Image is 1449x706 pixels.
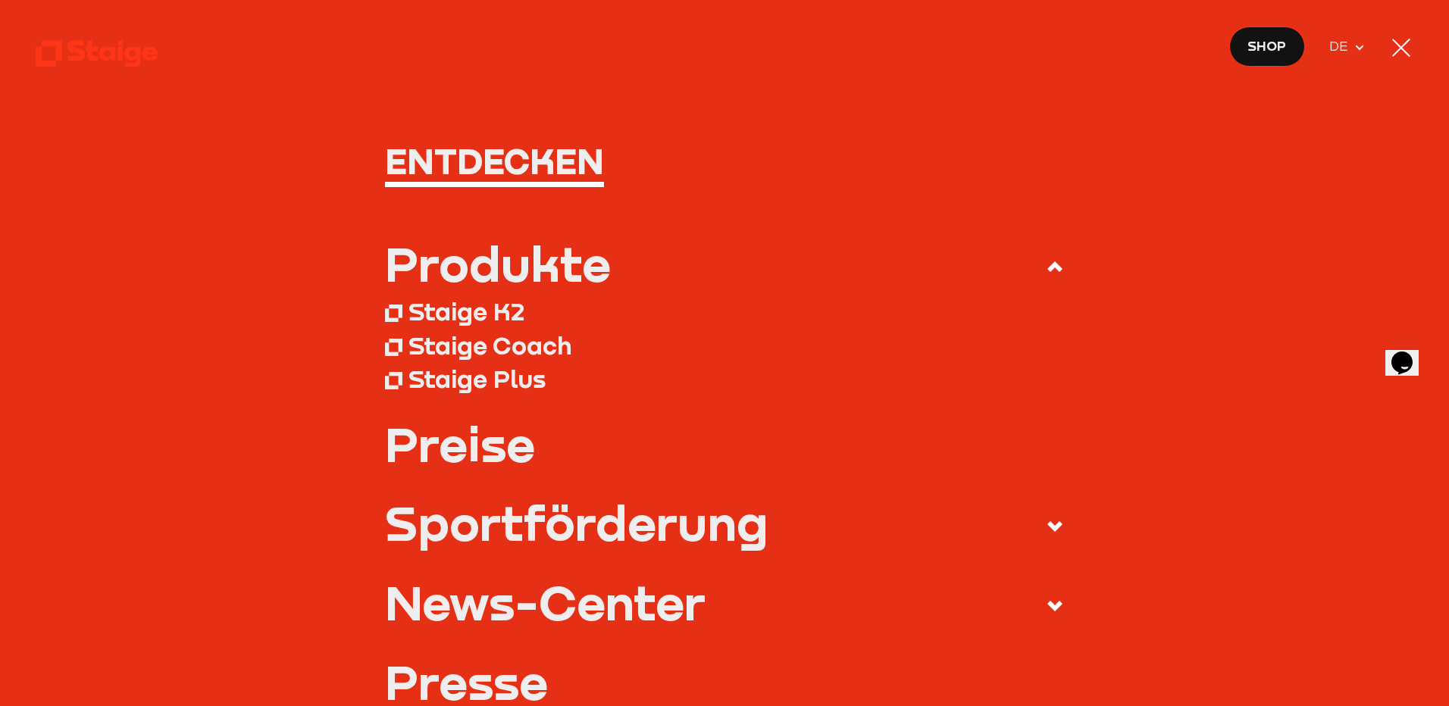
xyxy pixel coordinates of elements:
[385,362,1065,395] a: Staige Plus
[385,328,1065,361] a: Staige Coach
[408,330,571,360] div: Staige Coach
[385,578,706,626] div: News-Center
[385,239,611,287] div: Produkte
[1329,36,1354,58] span: DE
[385,420,1065,467] a: Preise
[408,296,524,326] div: Staige K2
[1385,330,1434,376] iframe: chat widget
[385,498,768,546] div: Sportförderung
[385,658,1065,705] a: Presse
[1229,27,1305,67] a: Shop
[385,295,1065,328] a: Staige K2
[408,364,546,393] div: Staige Plus
[1247,36,1286,57] span: Shop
